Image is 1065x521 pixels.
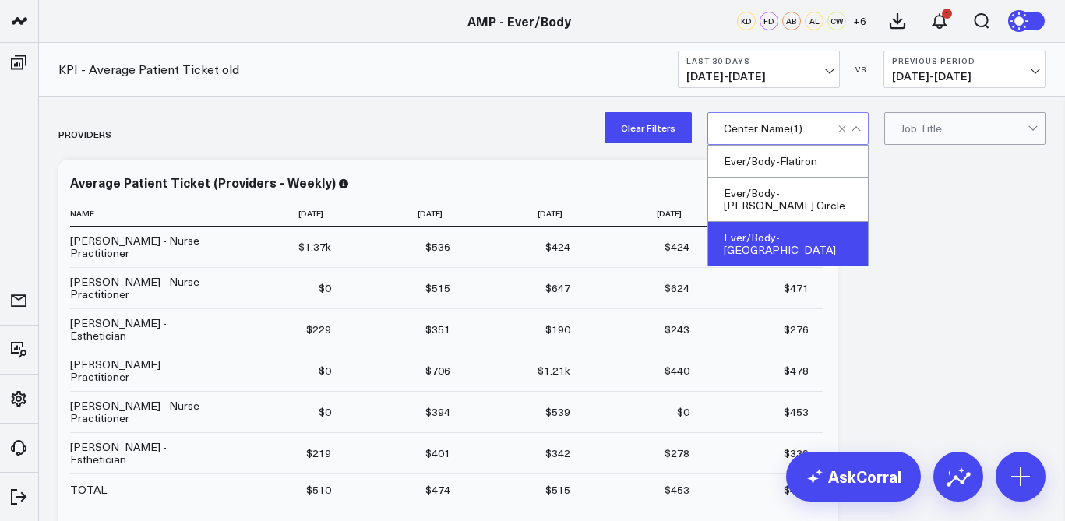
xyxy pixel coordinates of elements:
[226,201,345,227] th: [DATE]
[545,404,570,420] div: $539
[605,112,692,143] button: Clear Filters
[784,404,809,420] div: $453
[545,239,570,255] div: $424
[425,363,450,378] div: $706
[850,12,869,30] button: +6
[70,227,226,267] td: [PERSON_NAME] - Nurse Practitioner
[665,322,689,337] div: $243
[805,12,823,30] div: AL
[686,70,831,83] span: [DATE] - [DATE]
[467,12,571,30] a: AMP - Ever/Body
[425,239,450,255] div: $536
[686,56,831,65] b: Last 30 Days
[58,116,111,152] div: Providers
[784,322,809,337] div: $276
[892,70,1037,83] span: [DATE] - [DATE]
[737,12,756,30] div: KD
[425,445,450,461] div: $401
[70,391,226,432] td: [PERSON_NAME] - Nurse Practitioner
[425,322,450,337] div: $351
[70,174,336,191] div: Average Patient Ticket (Providers - Weekly)
[70,308,226,350] td: [PERSON_NAME] - Esthetician
[704,201,823,227] th: [DATE]
[942,9,952,19] div: 1
[545,322,570,337] div: $190
[665,280,689,296] div: $624
[425,280,450,296] div: $515
[545,280,570,296] div: $647
[784,445,809,461] div: $339
[827,12,846,30] div: CW
[319,404,331,420] div: $0
[545,445,570,461] div: $342
[345,201,464,227] th: [DATE]
[760,12,778,30] div: FD
[70,267,226,308] td: [PERSON_NAME] - Nurse Practitioner
[892,56,1037,65] b: Previous Period
[724,122,802,135] div: Center Name ( 1 )
[665,239,689,255] div: $424
[70,350,226,391] td: [PERSON_NAME] Practitioner
[784,482,809,498] div: $455
[425,404,450,420] div: $394
[425,482,450,498] div: $474
[678,51,840,88] button: Last 30 Days[DATE]-[DATE]
[782,12,801,30] div: AB
[584,201,704,227] th: [DATE]
[786,452,921,502] a: AskCorral
[70,473,226,505] td: TOTAL
[848,65,876,74] div: VS
[70,201,226,227] th: Name
[708,178,868,222] div: Ever/Body-[PERSON_NAME] Circle
[319,280,331,296] div: $0
[665,482,689,498] div: $453
[708,146,868,178] div: Ever/Body-Flatiron
[306,445,331,461] div: $219
[665,363,689,378] div: $440
[677,404,689,420] div: $0
[784,363,809,378] div: $478
[298,239,331,255] div: $1.37k
[70,432,226,473] td: [PERSON_NAME] - Esthetician
[58,61,239,78] a: KPI - Average Patient Ticket old
[883,51,1046,88] button: Previous Period[DATE]-[DATE]
[784,280,809,296] div: $471
[545,482,570,498] div: $515
[319,363,331,378] div: $0
[708,222,868,266] div: Ever/Body-[GEOGRAPHIC_DATA]
[306,322,331,337] div: $229
[306,482,331,498] div: $510
[665,445,689,461] div: $278
[538,363,570,378] div: $1.21k
[853,16,866,26] span: + 6
[464,201,584,227] th: [DATE]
